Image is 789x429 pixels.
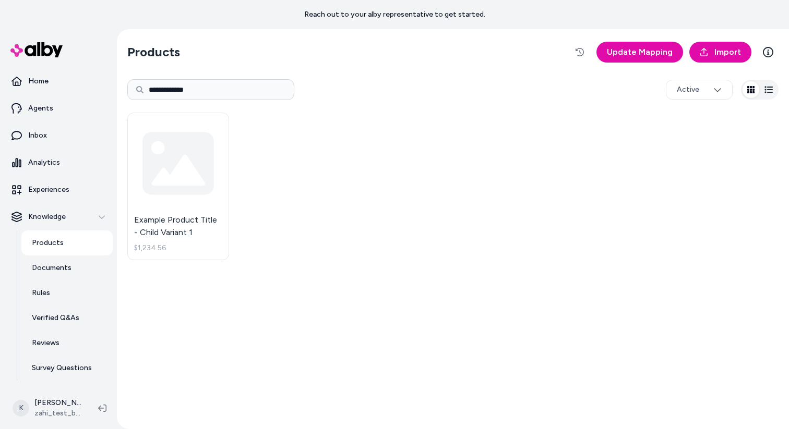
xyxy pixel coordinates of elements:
a: Update Mapping [596,42,683,63]
p: [PERSON_NAME] [34,398,81,408]
h2: Products [127,44,180,60]
span: Update Mapping [607,46,673,58]
p: Survey Questions [32,363,92,373]
p: Inbox [28,130,47,141]
span: zahi_test_brand [34,408,81,419]
a: Home [4,69,113,94]
img: alby Logo [10,42,63,57]
a: Experiences [4,177,113,202]
a: Import [689,42,751,63]
a: Inbox [4,123,113,148]
a: Survey Questions [21,356,113,381]
a: Rules [21,280,113,305]
p: Reviews [32,338,59,348]
p: Verified Q&As [32,313,79,323]
p: Reach out to your alby representative to get started. [304,9,485,20]
p: Analytics [28,157,60,168]
a: Example Product Title - Child Variant 1$1,234.56 [127,113,229,260]
button: K[PERSON_NAME]zahi_test_brand [6,391,90,425]
a: Documents [21,255,113,280]
a: Verified Q&As [21,305,113,330]
a: Analytics [4,150,113,175]
p: Rules [32,288,50,298]
button: Active [666,80,733,100]
p: Agents [28,103,53,114]
a: Agents [4,96,113,121]
a: Products [21,230,113,255]
p: Products [32,238,64,248]
p: Documents [32,263,71,273]
p: Knowledge [28,212,66,222]
span: K [13,400,29,416]
p: Home [28,76,49,87]
a: Reviews [21,330,113,356]
p: Experiences [28,185,69,195]
button: Knowledge [4,204,113,229]
span: Import [714,46,741,58]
